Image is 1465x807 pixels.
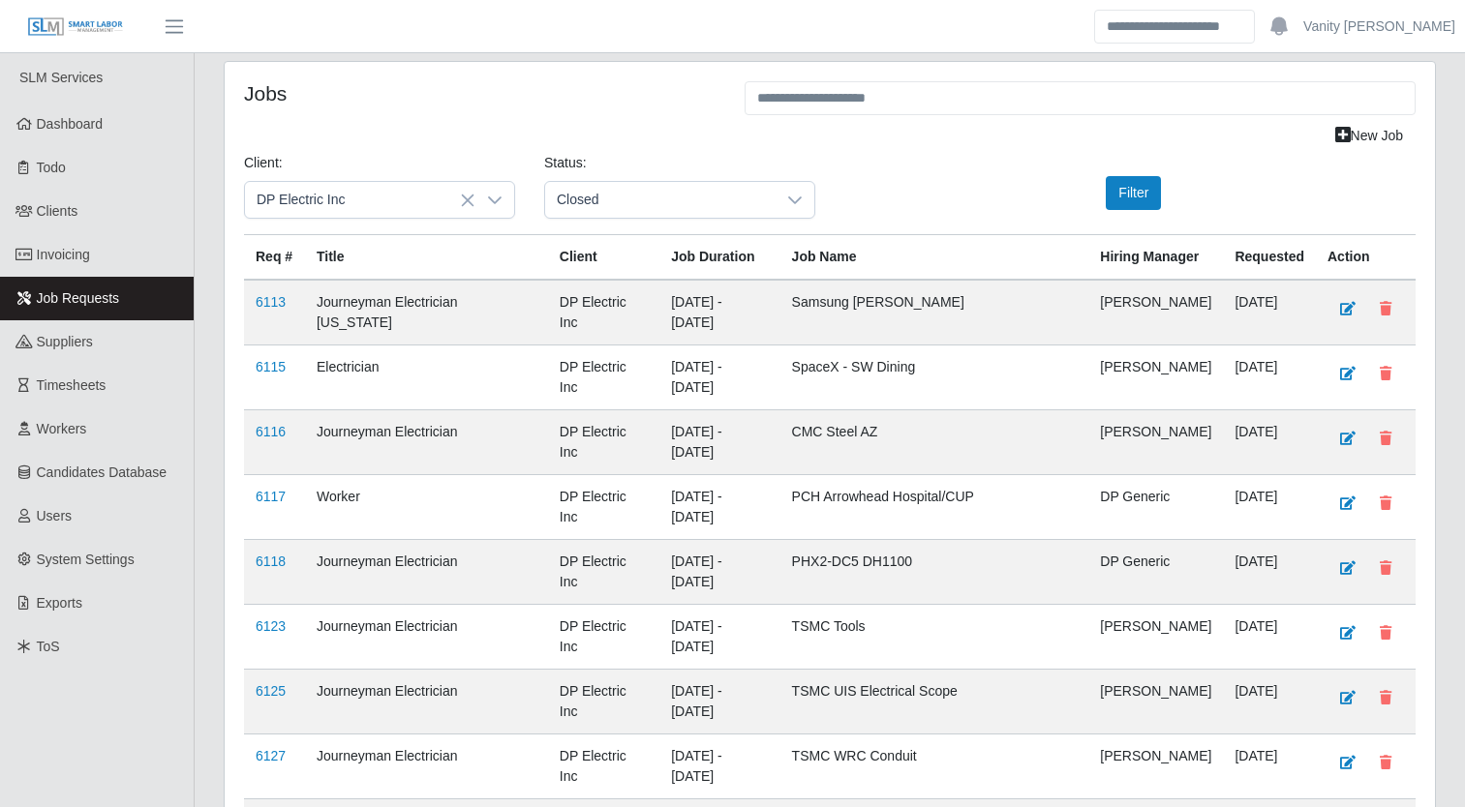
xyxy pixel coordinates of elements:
[37,552,135,567] span: System Settings
[1088,475,1223,540] td: DP Generic
[780,345,1089,410] td: SpaceX - SW Dining
[1088,280,1223,345] td: [PERSON_NAME]
[1223,410,1316,475] td: [DATE]
[780,475,1089,540] td: PCH Arrowhead Hospital/CUP
[37,334,93,349] span: Suppliers
[548,734,659,799] td: DP Electric Inc
[305,345,548,410] td: Electrician
[659,540,779,605] td: [DATE] - [DATE]
[37,247,90,262] span: Invoicing
[256,489,286,504] a: 6117
[1088,345,1223,410] td: [PERSON_NAME]
[244,153,283,173] label: Client:
[1094,10,1255,44] input: Search
[1323,119,1416,153] a: New Job
[37,377,107,393] span: Timesheets
[37,203,78,219] span: Clients
[659,410,779,475] td: [DATE] - [DATE]
[1223,540,1316,605] td: [DATE]
[548,235,659,281] th: Client
[1088,235,1223,281] th: Hiring Manager
[780,540,1089,605] td: PHX2-DC5 DH1100
[256,424,286,439] a: 6116
[548,410,659,475] td: DP Electric Inc
[1088,605,1223,670] td: [PERSON_NAME]
[305,540,548,605] td: Journeyman Electrician
[548,670,659,734] td: DP Electric Inc
[1088,734,1223,799] td: [PERSON_NAME]
[256,748,286,763] a: 6127
[37,595,82,611] span: Exports
[27,16,124,38] img: SLM Logo
[659,235,779,281] th: Job Duration
[305,734,548,799] td: Journeyman Electrician
[37,160,66,175] span: Todo
[1223,345,1316,410] td: [DATE]
[37,116,104,132] span: Dashboard
[1223,670,1316,734] td: [DATE]
[548,540,659,605] td: DP Electric Inc
[1223,475,1316,540] td: [DATE]
[659,475,779,540] td: [DATE] - [DATE]
[780,734,1089,799] td: TSMC WRC Conduit
[305,475,548,540] td: Worker
[244,235,305,281] th: Req #
[780,280,1089,345] td: Samsung [PERSON_NAME]
[780,410,1089,475] td: CMC Steel AZ
[256,553,286,569] a: 6118
[1106,176,1161,210] button: Filter
[1088,670,1223,734] td: [PERSON_NAME]
[1303,16,1455,37] a: Vanity [PERSON_NAME]
[19,70,103,85] span: SLM Services
[544,153,587,173] label: Status:
[548,345,659,410] td: DP Electric Inc
[548,280,659,345] td: DP Electric Inc
[305,670,548,734] td: Journeyman Electrician
[1088,410,1223,475] td: [PERSON_NAME]
[244,81,716,105] h4: Jobs
[256,359,286,374] a: 6115
[548,475,659,540] td: DP Electric Inc
[659,605,779,670] td: [DATE] - [DATE]
[305,235,548,281] th: Title
[245,182,475,218] span: DP Electric Inc
[1223,235,1316,281] th: Requested
[37,639,60,654] span: ToS
[1223,605,1316,670] td: [DATE]
[37,421,87,436] span: Workers
[305,280,548,345] td: Journeyman Electrician [US_STATE]
[548,605,659,670] td: DP Electric Inc
[37,508,73,523] span: Users
[659,734,779,799] td: [DATE] - [DATE]
[659,670,779,734] td: [DATE] - [DATE]
[780,670,1089,734] td: TSMC UIS Electrical Scope
[256,683,286,699] a: 6125
[256,294,286,310] a: 6113
[659,345,779,410] td: [DATE] - [DATE]
[545,182,776,218] span: Closed
[256,618,286,634] a: 6123
[659,280,779,345] td: [DATE] - [DATE]
[1223,280,1316,345] td: [DATE]
[305,410,548,475] td: Journeyman Electrician
[37,464,168,480] span: Candidates Database
[1316,235,1416,281] th: Action
[1223,734,1316,799] td: [DATE]
[780,235,1089,281] th: Job Name
[37,290,120,306] span: Job Requests
[780,605,1089,670] td: TSMC Tools
[305,605,548,670] td: Journeyman Electrician
[1088,540,1223,605] td: DP Generic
